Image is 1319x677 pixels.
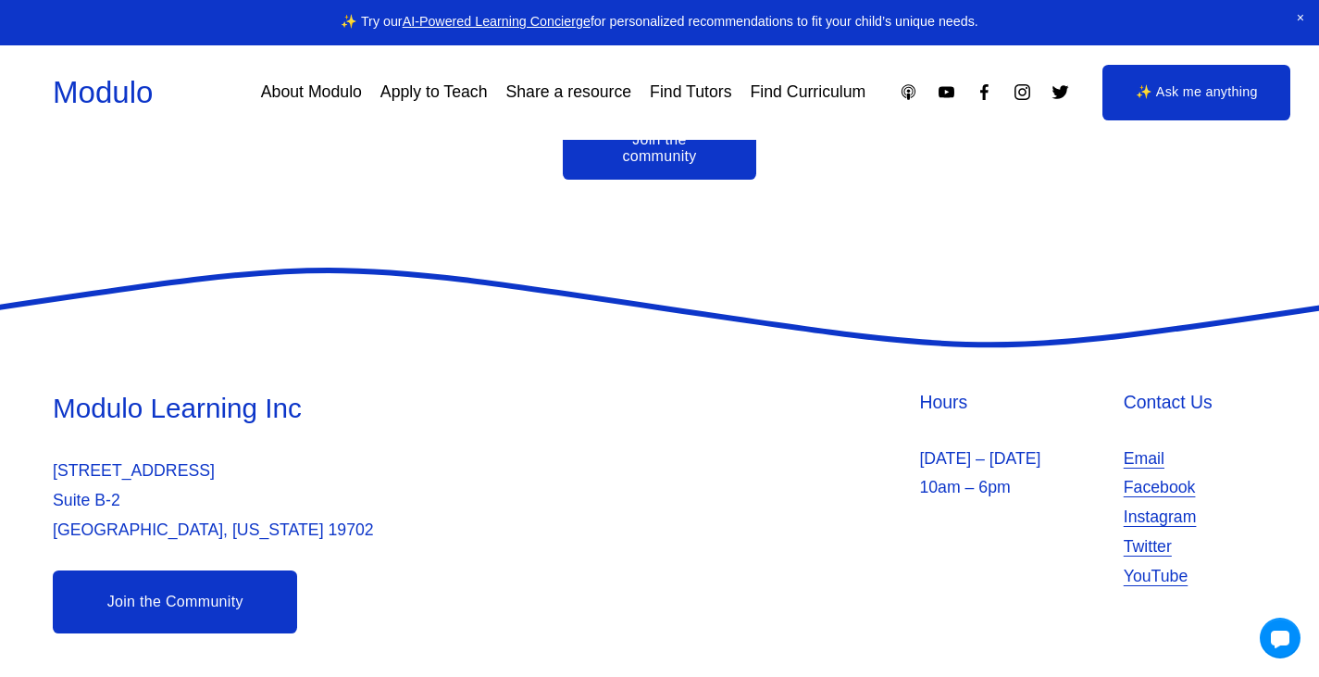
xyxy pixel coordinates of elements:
a: Instagram [1124,503,1197,533]
a: Apple Podcasts [899,82,918,102]
a: Facebook [975,82,994,102]
h3: Modulo Learning Inc [53,390,654,427]
a: YouTube [1124,562,1188,592]
a: YouTube [937,82,956,102]
a: Instagram [1013,82,1032,102]
a: Email [1124,445,1164,474]
a: Join the Community [53,570,297,633]
h4: Hours [919,390,1113,415]
h4: Contact Us [1124,390,1266,415]
a: Find Curriculum [751,76,866,108]
a: Facebook [1124,473,1196,503]
a: Apply to Teach [380,76,488,108]
a: Join the community [563,118,756,180]
a: About Modulo [261,76,362,108]
a: AI-Powered Learning Concierge [403,14,591,29]
p: [DATE] – [DATE] 10am – 6pm [919,445,1113,504]
a: Twitter [1051,82,1070,102]
a: ✨ Ask me anything [1102,65,1290,120]
a: Share a resource [505,76,631,108]
a: Modulo [53,75,154,109]
p: [STREET_ADDRESS] Suite B-2 [GEOGRAPHIC_DATA], [US_STATE] 19702 [53,457,654,545]
a: Twitter [1124,533,1172,562]
a: Find Tutors [650,76,731,108]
